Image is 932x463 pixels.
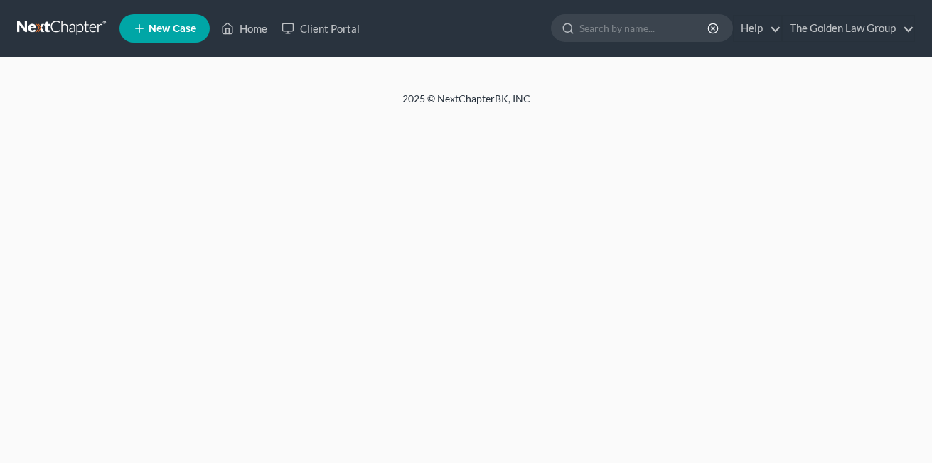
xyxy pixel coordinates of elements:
a: Client Portal [274,16,367,41]
input: Search by name... [579,15,709,41]
a: The Golden Law Group [783,16,914,41]
div: 2025 © NextChapterBK, INC [61,92,872,117]
a: Help [734,16,781,41]
a: Home [214,16,274,41]
span: New Case [149,23,196,34]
